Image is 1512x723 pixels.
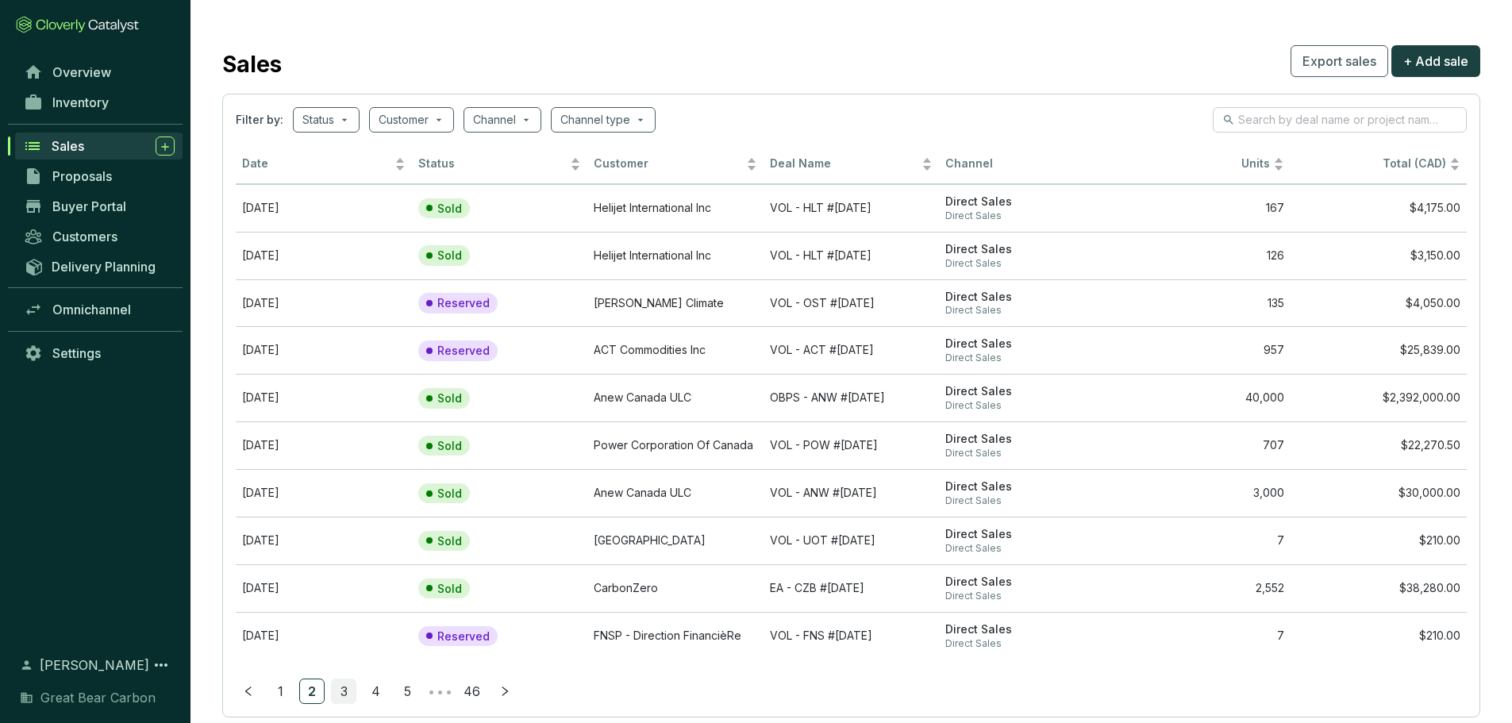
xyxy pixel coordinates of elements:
[1291,232,1467,279] td: $3,150.00
[764,564,940,612] td: EA - CZB #2025-08-19
[945,304,1109,317] span: Direct Sales
[16,89,183,116] a: Inventory
[764,517,940,564] td: VOL - UOT #2025-07-29
[945,432,1109,447] span: Direct Sales
[1291,184,1467,232] td: $4,175.00
[52,302,131,317] span: Omnichannel
[1115,469,1291,517] td: 3,000
[945,194,1109,210] span: Direct Sales
[939,145,1115,184] th: Channel
[1291,374,1467,421] td: $2,392,000.00
[945,527,1109,542] span: Direct Sales
[945,542,1109,555] span: Direct Sales
[437,296,490,310] p: Reserved
[52,168,112,184] span: Proposals
[945,290,1109,305] span: Direct Sales
[587,279,764,327] td: Ostrom Climate
[764,612,940,660] td: VOL - FNS #2025-07-29
[1291,517,1467,564] td: $210.00
[764,232,940,279] td: VOL - HLT #2025-09-03
[1291,469,1467,517] td: $30,000.00
[1291,612,1467,660] td: $210.00
[587,469,764,517] td: Anew Canada ULC
[492,679,517,704] button: right
[236,679,261,704] li: Previous Page
[52,198,126,214] span: Buyer Portal
[764,184,940,232] td: VOL - HLT #2025-08-06
[1391,45,1480,77] button: + Add sale
[945,622,1109,637] span: Direct Sales
[364,679,387,703] a: 4
[437,439,462,453] p: Sold
[40,688,156,707] span: Great Bear Carbon
[1115,184,1291,232] td: 167
[1291,45,1388,77] button: Export sales
[236,279,412,327] td: Oct 08 2025
[437,344,490,358] p: Reserved
[426,679,452,704] span: •••
[1291,421,1467,469] td: $22,270.50
[587,232,764,279] td: Helijet International Inc
[236,564,412,612] td: Aug 29 2025
[492,679,517,704] li: Next Page
[394,679,420,704] li: 5
[16,296,183,323] a: Omnichannel
[236,112,283,128] span: Filter by:
[770,156,919,171] span: Deal Name
[331,679,356,704] li: 3
[764,279,940,327] td: VOL - OST #2025-09-09
[236,517,412,564] td: Aug 28 2025
[587,326,764,374] td: ACT Commodities Inc
[945,575,1109,590] span: Direct Sales
[1115,374,1291,421] td: 40,000
[945,384,1109,399] span: Direct Sales
[945,494,1109,507] span: Direct Sales
[52,259,156,275] span: Delivery Planning
[437,486,462,501] p: Sold
[587,517,764,564] td: University Of Toronto
[587,421,764,469] td: Power Corporation Of Canada
[1302,52,1376,71] span: Export sales
[412,145,588,184] th: Status
[418,156,567,171] span: Status
[15,133,183,160] a: Sales
[16,193,183,220] a: Buyer Portal
[300,679,324,703] a: 2
[52,94,109,110] span: Inventory
[236,326,412,374] td: Oct 08 2025
[52,138,84,154] span: Sales
[1291,326,1467,374] td: $25,839.00
[945,352,1109,364] span: Direct Sales
[52,64,111,80] span: Overview
[16,340,183,367] a: Settings
[1115,421,1291,469] td: 707
[499,686,510,697] span: right
[437,391,462,406] p: Sold
[945,399,1109,412] span: Direct Sales
[222,48,282,81] h2: Sales
[594,156,743,171] span: Customer
[437,248,462,263] p: Sold
[243,686,254,697] span: left
[764,145,940,184] th: Deal Name
[1115,564,1291,612] td: 2,552
[1115,279,1291,327] td: 135
[236,374,412,421] td: Jul 28 2025
[437,534,462,548] p: Sold
[764,421,940,469] td: VOL - POW #2025-08-27
[437,202,462,216] p: Sold
[945,447,1109,460] span: Direct Sales
[1115,145,1291,184] th: Units
[1383,156,1446,170] span: Total (CAD)
[458,679,486,704] li: 46
[1115,612,1291,660] td: 7
[395,679,419,703] a: 5
[16,253,183,279] a: Delivery Planning
[1121,156,1271,171] span: Units
[1291,279,1467,327] td: $4,050.00
[587,564,764,612] td: CarbonZero
[236,184,412,232] td: Sep 16 2025
[945,257,1109,270] span: Direct Sales
[363,679,388,704] li: 4
[945,242,1109,257] span: Direct Sales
